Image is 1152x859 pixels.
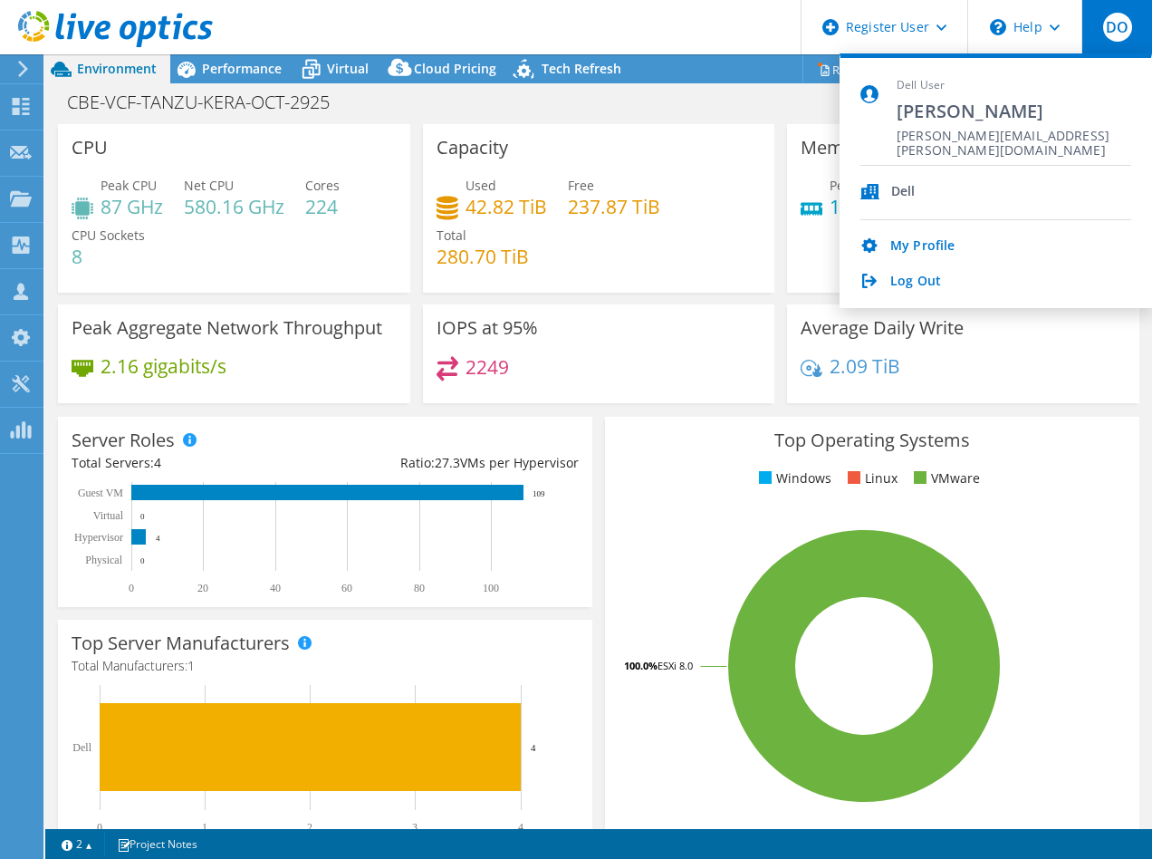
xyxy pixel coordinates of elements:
h4: 580.16 GHz [184,197,284,217]
text: 2 [307,821,312,834]
h3: Average Daily Write [801,318,964,338]
h3: IOPS at 95% [437,318,538,338]
h4: 2249 [466,357,509,377]
text: 80 [414,582,425,594]
span: 27.3 [435,454,460,471]
span: Total [437,227,466,244]
a: Reports [802,55,889,83]
h4: 280.70 TiB [437,246,529,266]
span: Dell User [897,78,1131,93]
span: 1 [187,657,195,674]
h4: Total Manufacturers: [72,656,579,676]
li: VMware [909,468,980,488]
h4: 8 [72,246,145,266]
li: Windows [754,468,831,488]
text: 60 [341,582,352,594]
h4: 1.37 TiB [830,197,952,217]
div: Dell [891,184,916,201]
span: Peak Memory Usage [830,177,952,194]
text: 1 [202,821,207,834]
span: Used [466,177,496,194]
text: 0 [97,821,102,834]
span: Cloud Pricing [414,60,496,77]
h4: 87 GHz [101,197,163,217]
text: 3 [412,821,418,834]
span: Cores [305,177,340,194]
text: 100 [483,582,499,594]
div: Ratio: VMs per Hypervisor [325,453,579,473]
span: Tech Refresh [542,60,621,77]
h4: 224 [305,197,340,217]
h1: CBE-VCF-TANZU-KERA-OCT-2925 [59,92,358,112]
h4: 42.82 TiB [466,197,547,217]
span: [PERSON_NAME] [897,99,1131,123]
h3: Top Server Manufacturers [72,633,290,653]
text: Guest VM [78,487,123,499]
text: 0 [140,556,145,565]
a: My Profile [890,238,955,256]
div: Total Servers: [72,453,325,473]
text: 0 [140,512,145,521]
text: 20 [197,582,208,594]
span: 4 [154,454,161,471]
h4: 2.16 gigabits/s [101,356,226,376]
span: Net CPU [184,177,234,194]
h4: 2.09 TiB [830,356,900,376]
h3: Memory [801,138,871,158]
tspan: 100.0% [624,659,658,672]
span: [PERSON_NAME][EMAIL_ADDRESS][PERSON_NAME][DOMAIN_NAME] [897,129,1131,146]
tspan: ESXi 8.0 [658,659,693,672]
text: Physical [85,554,122,566]
a: 2 [49,833,105,855]
text: 109 [533,489,545,498]
span: CPU Sockets [72,227,145,244]
text: 40 [270,582,281,594]
text: 4 [156,534,160,543]
h3: CPU [72,138,108,158]
h3: Top Operating Systems [619,430,1126,450]
h3: Server Roles [72,430,175,450]
h4: 237.87 TiB [568,197,660,217]
text: Hypervisor [74,531,123,544]
span: DO [1103,13,1132,42]
h3: Peak Aggregate Network Throughput [72,318,382,338]
text: 0 [129,582,134,594]
span: Free [568,177,594,194]
span: Environment [77,60,157,77]
a: Project Notes [104,833,210,855]
text: 4 [531,742,536,753]
text: Virtual [93,509,124,522]
span: Peak CPU [101,177,157,194]
h3: Capacity [437,138,508,158]
span: Virtual [327,60,369,77]
a: Log Out [890,274,941,291]
text: Dell [72,741,91,754]
svg: \n [990,19,1006,35]
text: 4 [518,821,523,834]
span: Performance [202,60,282,77]
li: Linux [843,468,898,488]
